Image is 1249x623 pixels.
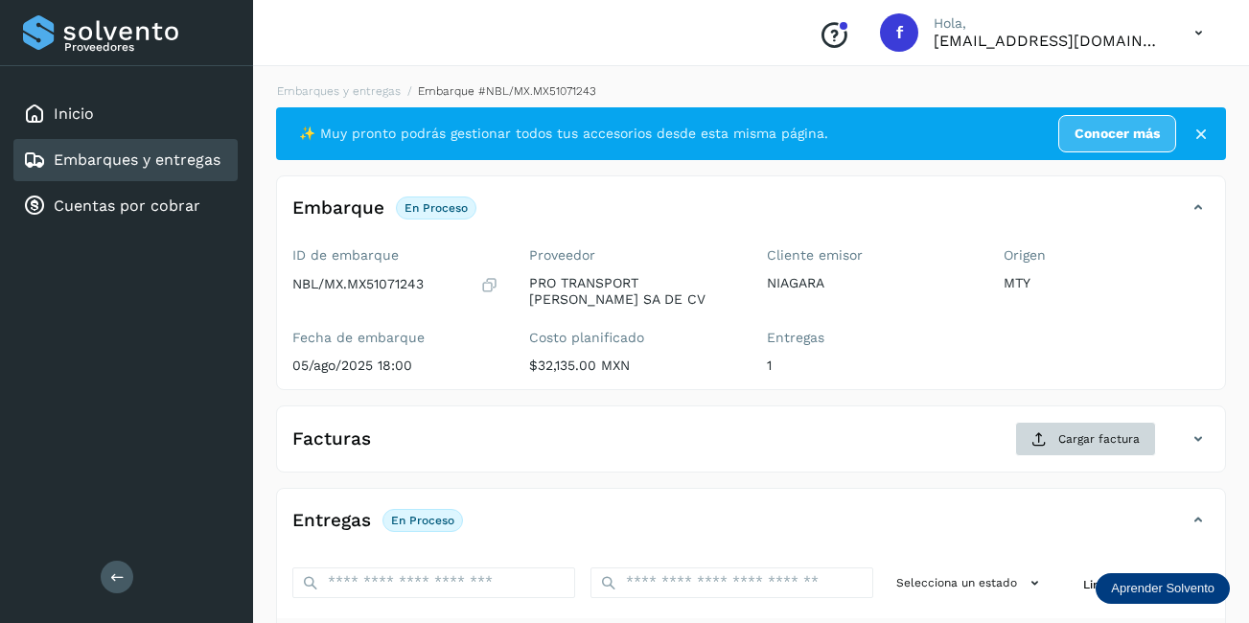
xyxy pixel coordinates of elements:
p: Aprender Solvento [1111,581,1214,596]
p: NIAGARA [767,275,973,291]
label: Origen [1004,247,1210,264]
label: ID de embarque [292,247,498,264]
p: Proveedores [64,40,230,54]
a: Inicio [54,104,94,123]
a: Embarques y entregas [54,150,220,169]
button: Limpiar filtros [1068,567,1210,603]
nav: breadcrumb [276,82,1226,100]
span: Limpiar filtros [1083,576,1163,593]
div: Aprender Solvento [1096,573,1230,604]
p: En proceso [391,514,454,527]
label: Entregas [767,330,973,346]
label: Fecha de embarque [292,330,498,346]
button: Cargar factura [1015,422,1156,456]
h4: Entregas [292,510,371,532]
p: En proceso [405,201,468,215]
p: $32,135.00 MXN [529,358,735,374]
p: PRO TRANSPORT [PERSON_NAME] SA DE CV [529,275,735,308]
p: Hola, [934,15,1164,32]
h4: Facturas [292,428,371,450]
p: NBL/MX.MX51071243 [292,276,424,292]
label: Proveedor [529,247,735,264]
p: 1 [767,358,973,374]
button: Selecciona un estado [889,567,1052,599]
div: EmbarqueEn proceso [277,192,1225,240]
span: Cargar factura [1058,430,1140,448]
p: MTY [1004,275,1210,291]
a: Cuentas por cobrar [54,196,200,215]
a: Embarques y entregas [277,84,401,98]
p: 05/ago/2025 18:00 [292,358,498,374]
label: Cliente emisor [767,247,973,264]
span: ✨ Muy pronto podrás gestionar todos tus accesorios desde esta misma página. [299,124,828,144]
div: Inicio [13,93,238,135]
div: EntregasEn proceso [277,504,1225,552]
label: Costo planificado [529,330,735,346]
div: FacturasCargar factura [277,422,1225,472]
span: Embarque #NBL/MX.MX51071243 [418,84,596,98]
p: facturacion@protransport.com.mx [934,32,1164,50]
div: Cuentas por cobrar [13,185,238,227]
h4: Embarque [292,197,384,219]
a: Conocer más [1058,115,1176,152]
div: Embarques y entregas [13,139,238,181]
